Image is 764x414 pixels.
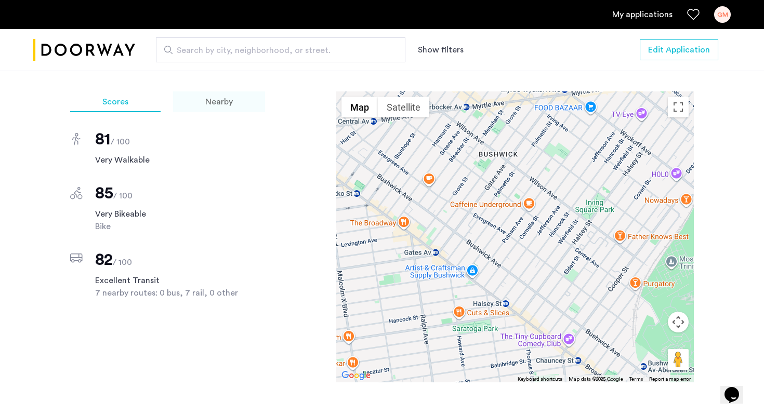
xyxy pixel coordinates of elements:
[714,6,731,23] div: GM
[156,37,405,62] input: Apartment Search
[113,258,132,266] span: / 100
[111,138,130,146] span: / 100
[70,187,83,199] img: score
[102,98,128,106] span: Scores
[668,312,689,332] button: Map camera controls
[72,133,81,145] img: score
[95,208,265,220] span: Very Bikeable
[649,376,691,383] a: Report a map error
[339,369,373,382] img: Google
[648,44,710,56] span: Edit Application
[720,372,754,404] iframe: chat widget
[33,31,135,70] img: logo
[518,376,562,383] button: Keyboard shortcuts
[95,154,265,166] span: Very Walkable
[668,349,689,370] button: Drag Pegman onto the map to open Street View
[687,8,700,21] a: Favorites
[95,185,113,202] span: 85
[612,8,673,21] a: My application
[70,253,83,263] img: score
[629,376,643,383] a: Terms
[95,251,113,268] span: 82
[95,131,111,148] span: 81
[341,97,378,117] button: Show street map
[33,31,135,70] a: Cazamio logo
[378,97,429,117] button: Show satellite imagery
[339,369,373,382] a: Open this area in Google Maps (opens a new window)
[569,377,623,382] span: Map data ©2025 Google
[95,220,265,233] span: Bike
[177,44,376,57] span: Search by city, neighborhood, or street.
[640,39,718,60] button: button
[418,44,464,56] button: Show or hide filters
[113,192,133,200] span: / 100
[95,274,265,287] span: Excellent Transit
[95,287,265,299] span: 7 nearby routes: 0 bus, 7 rail, 0 other
[205,98,233,106] span: Nearby
[668,97,689,117] button: Toggle fullscreen view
